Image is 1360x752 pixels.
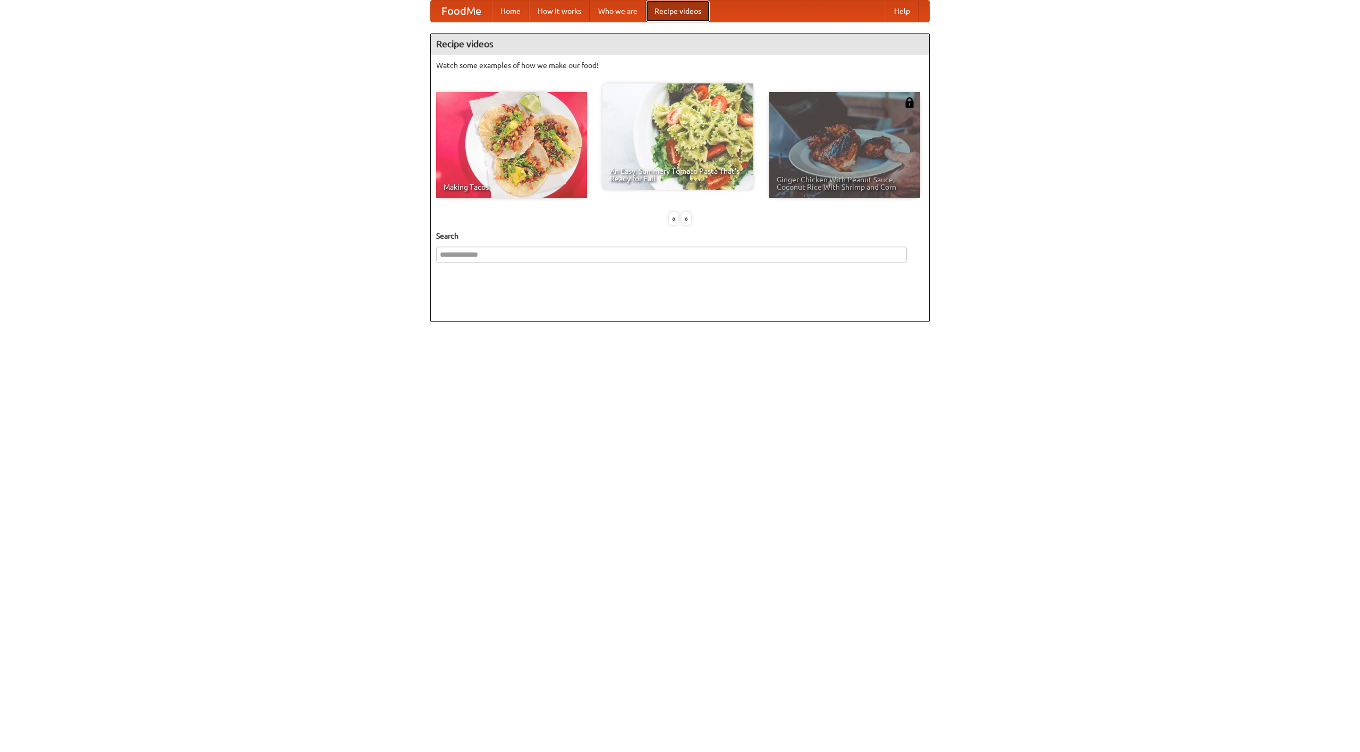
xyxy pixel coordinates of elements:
span: An Easy, Summery Tomato Pasta That's Ready for Fall [610,167,746,182]
div: « [669,212,678,225]
a: FoodMe [431,1,492,22]
a: Who we are [590,1,646,22]
h4: Recipe videos [431,33,929,55]
a: Help [886,1,919,22]
span: Making Tacos [444,183,580,191]
h5: Search [436,231,924,241]
a: Making Tacos [436,92,587,198]
a: Recipe videos [646,1,710,22]
a: Home [492,1,529,22]
img: 483408.png [904,97,915,108]
div: » [682,212,691,225]
p: Watch some examples of how we make our food! [436,60,924,71]
a: How it works [529,1,590,22]
a: An Easy, Summery Tomato Pasta That's Ready for Fall [602,83,753,190]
